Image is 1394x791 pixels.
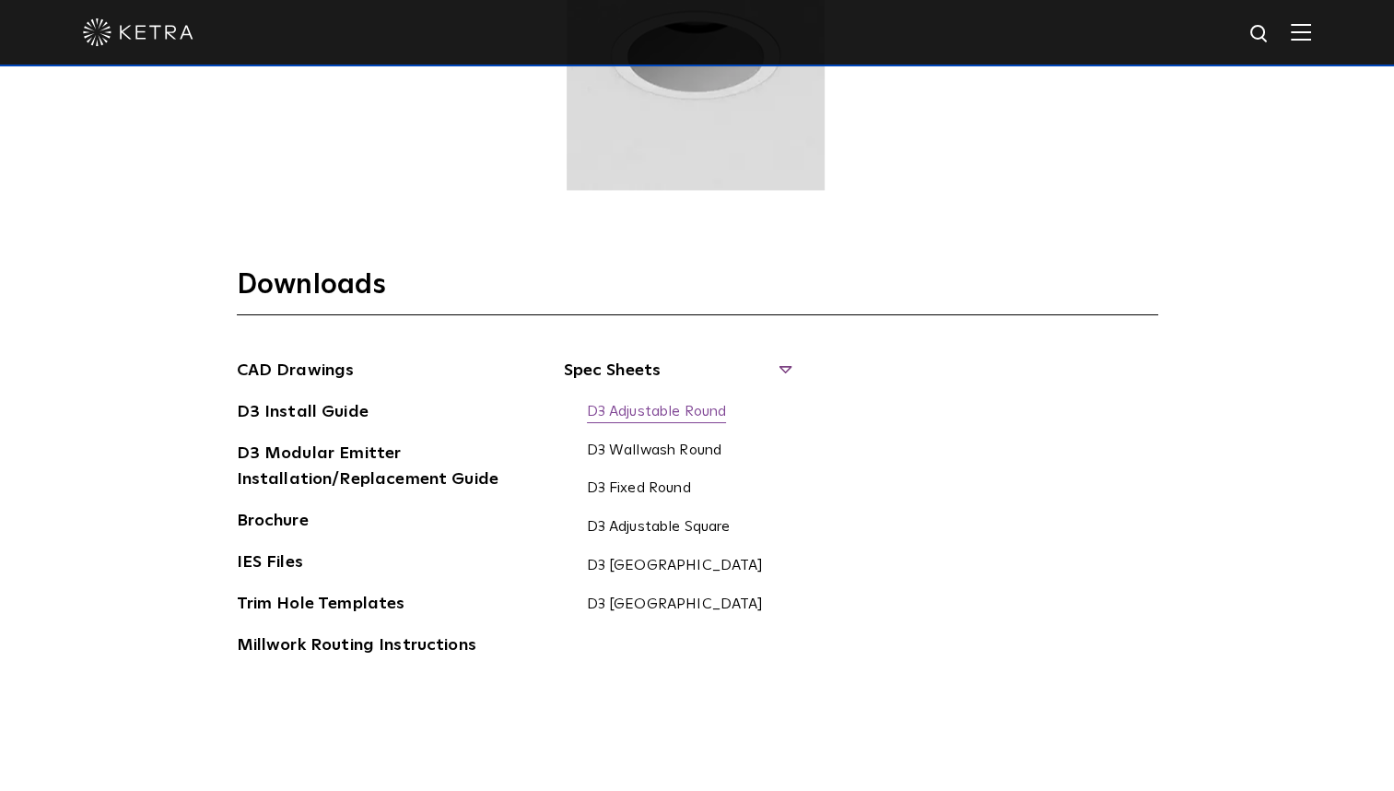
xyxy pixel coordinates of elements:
img: ketra-logo-2019-white [83,18,193,46]
a: CAD Drawings [237,358,355,387]
a: D3 Wallwash Round [587,442,722,462]
a: Millwork Routing Instructions [237,632,476,662]
a: Trim Hole Templates [237,591,405,620]
a: D3 Adjustable Round [587,403,727,423]
a: D3 [GEOGRAPHIC_DATA] [587,557,764,577]
a: Brochure [237,508,309,537]
a: IES Files [237,549,303,579]
a: D3 Install Guide [237,399,369,429]
a: D3 [GEOGRAPHIC_DATA] [587,596,764,616]
h3: Downloads [237,267,1158,315]
a: D3 Modular Emitter Installation/Replacement Guide [237,441,513,497]
img: search icon [1248,23,1271,46]
span: Spec Sheets [564,358,790,398]
img: Hamburger%20Nav.svg [1291,23,1311,41]
a: D3 Adjustable Square [587,518,731,538]
a: D3 Fixed Round [587,479,691,500]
